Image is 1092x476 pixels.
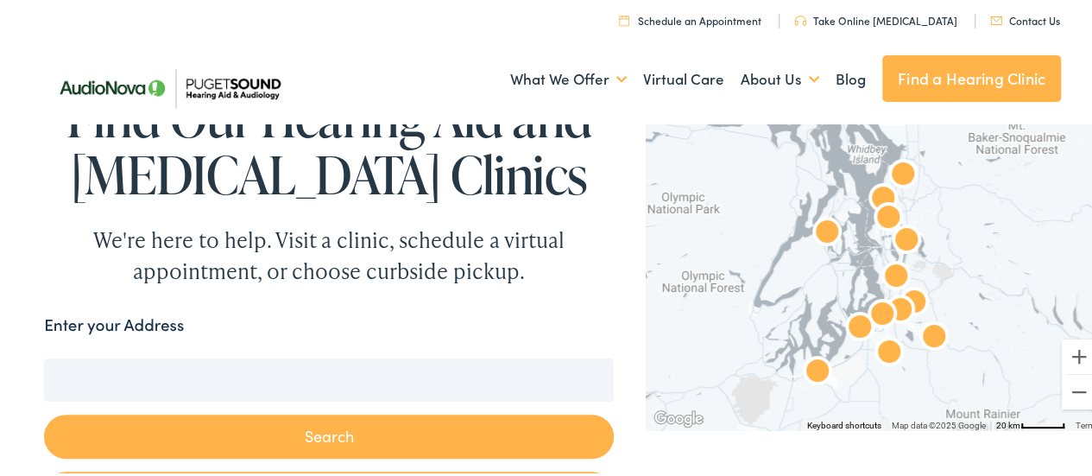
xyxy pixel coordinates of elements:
button: Search [44,412,613,456]
div: AudioNova [855,170,911,225]
div: AudioNova [832,299,887,354]
div: AudioNova [879,212,934,267]
img: Google [650,405,707,428]
span: Map data ©2025 Google [892,418,986,428]
a: What We Offer [510,45,627,109]
img: utility icon [990,14,1002,22]
img: utility icon [794,13,806,23]
div: AudioNova [855,286,910,341]
a: Open this area in Google Maps (opens a new window) [650,405,707,428]
div: AudioNova [868,248,924,303]
div: AudioNova [799,204,855,259]
label: Enter your Address [44,310,184,335]
div: We're here to help. Visit a clinic, schedule a virtual appointment, or choose curbside pickup. [53,222,605,284]
a: Virtual Care [643,45,724,109]
a: Take Online [MEDICAL_DATA] [794,10,957,25]
div: AudioNova [861,189,916,244]
div: Puget Sound Hearing Aid &#038; Audiology by AudioNova [875,146,931,201]
div: AudioNova [873,282,928,337]
div: AudioNova [862,324,917,379]
div: AudioNova [790,343,845,398]
div: AudioNova [906,308,962,364]
button: Map Scale: 20 km per 48 pixels [991,416,1070,428]
a: Contact Us [990,10,1060,25]
div: AudioNova [887,274,942,329]
button: Keyboard shortcuts [807,417,881,429]
a: Blog [836,45,866,109]
a: Find a Hearing Clinic [882,53,1061,99]
span: 20 km [996,418,1020,428]
a: Schedule an Appointment [619,10,761,25]
input: Enter your address or zip code [44,356,613,399]
a: About Us [741,45,819,109]
img: utility icon [619,12,629,23]
h1: Find Our Hearing Aid and [MEDICAL_DATA] Clinics [44,86,613,200]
